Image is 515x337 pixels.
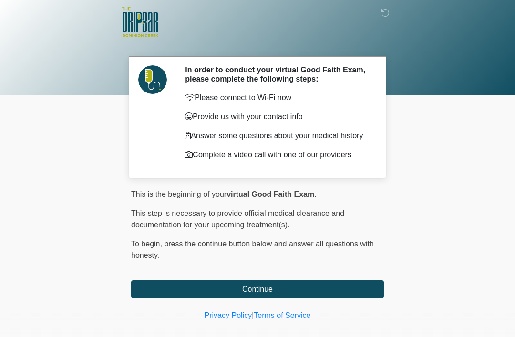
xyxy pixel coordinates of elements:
a: Privacy Policy [205,311,252,319]
p: Provide us with your contact info [185,111,370,123]
img: The DRIPBaR - San Antonio Dominion Creek Logo [122,7,158,39]
p: Please connect to Wi-Fi now [185,92,370,103]
span: This step is necessary to provide official medical clearance and documentation for your upcoming ... [131,209,344,229]
a: Terms of Service [254,311,310,319]
button: Continue [131,280,384,298]
h2: In order to conduct your virtual Good Faith Exam, please complete the following steps: [185,65,370,83]
span: press the continue button below and answer all questions with honesty. [131,240,374,259]
strong: virtual Good Faith Exam [227,190,314,198]
a: | [252,311,254,319]
img: Agent Avatar [138,65,167,94]
span: This is the beginning of your [131,190,227,198]
p: Answer some questions about your medical history [185,130,370,142]
span: . [314,190,316,198]
p: Complete a video call with one of our providers [185,149,370,161]
span: To begin, [131,240,164,248]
